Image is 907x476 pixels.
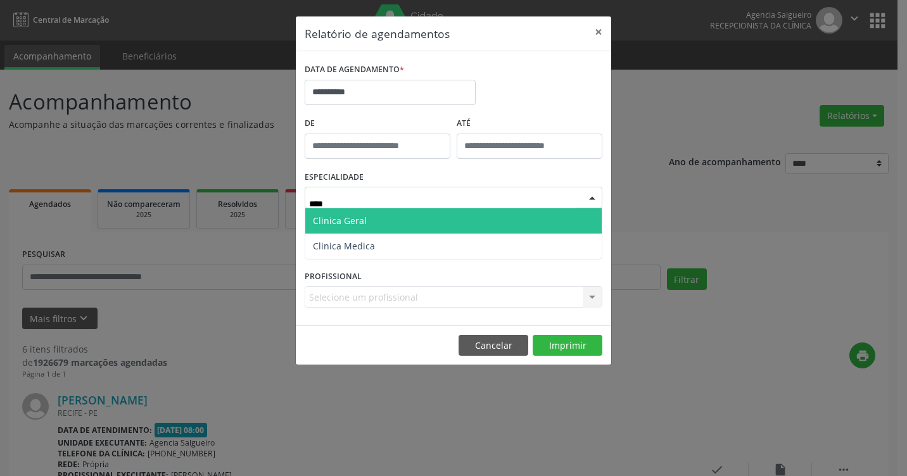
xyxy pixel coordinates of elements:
[305,168,364,187] label: ESPECIALIDADE
[305,60,404,80] label: DATA DE AGENDAMENTO
[533,335,602,356] button: Imprimir
[305,25,450,42] h5: Relatório de agendamentos
[305,266,362,286] label: PROFISSIONAL
[305,114,450,134] label: De
[459,335,528,356] button: Cancelar
[586,16,611,47] button: Close
[313,240,375,252] span: Clinica Medica
[313,215,367,227] span: Clinica Geral
[457,114,602,134] label: ATÉ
